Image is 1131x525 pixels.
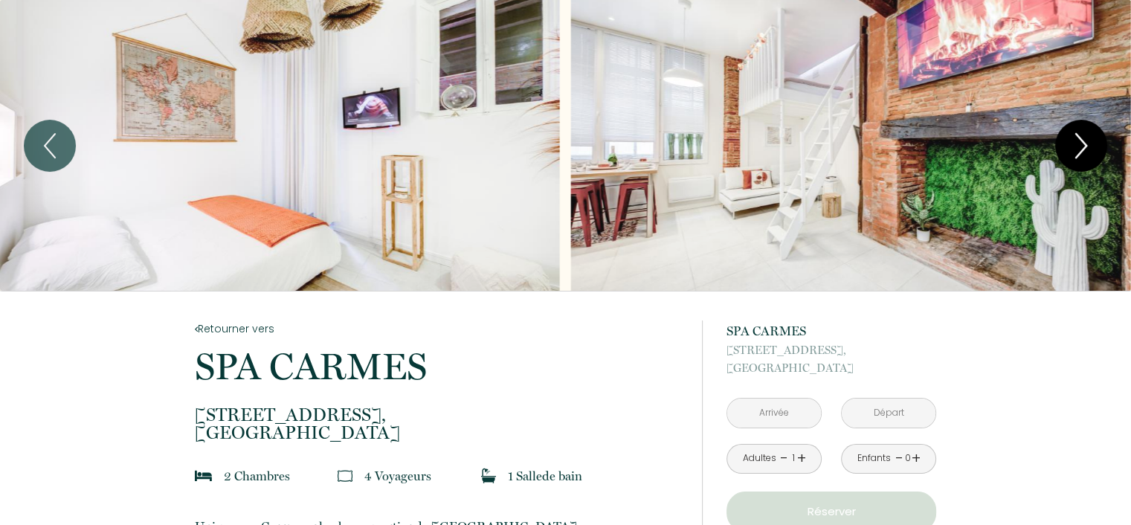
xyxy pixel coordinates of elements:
div: 1 [790,451,797,466]
p: 1 Salle de bain [508,466,582,486]
button: Previous [24,120,76,172]
a: + [912,447,921,470]
p: SPA CARMES [726,321,936,341]
button: Next [1055,120,1107,172]
div: Enfants [857,451,891,466]
span: [STREET_ADDRESS], [726,341,936,359]
input: Départ [842,399,935,428]
p: [GEOGRAPHIC_DATA] [195,406,683,442]
a: Retourner vers [195,321,683,337]
p: SPA CARMES [195,348,683,385]
p: [GEOGRAPHIC_DATA] [726,341,936,377]
span: [STREET_ADDRESS], [195,406,683,424]
div: Adultes [742,451,776,466]
div: 0 [904,451,912,466]
input: Arrivée [727,399,821,428]
p: 4 Voyageur [364,466,431,486]
img: guests [338,468,352,483]
span: s [285,468,290,483]
a: + [797,447,806,470]
a: - [895,447,903,470]
p: 2 Chambre [224,466,290,486]
p: Réserver [732,503,931,521]
span: s [426,468,431,483]
a: - [780,447,788,470]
